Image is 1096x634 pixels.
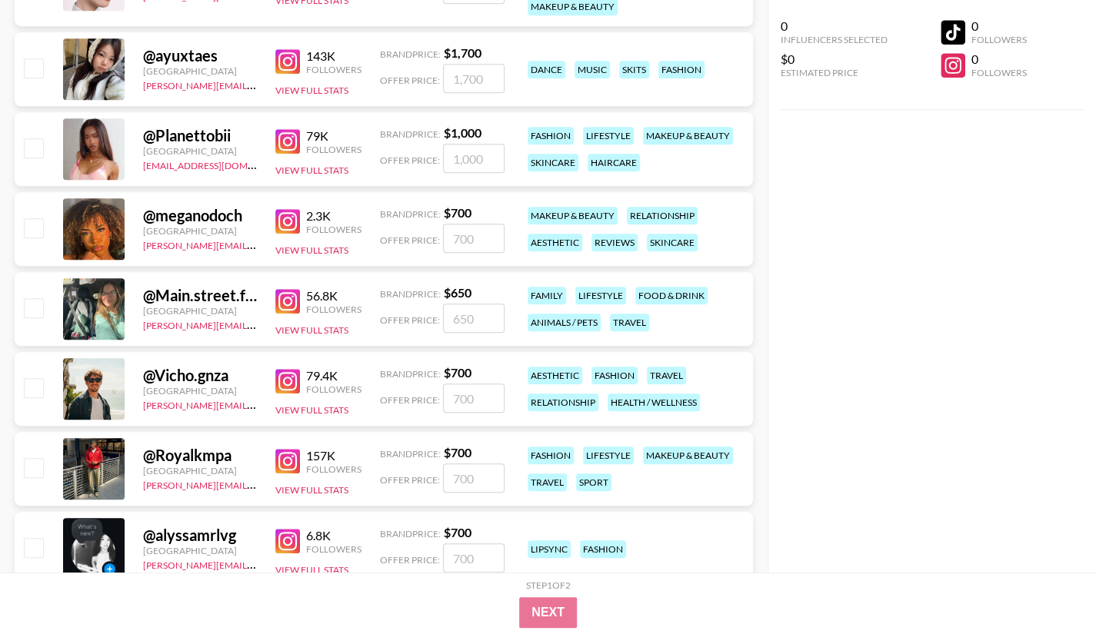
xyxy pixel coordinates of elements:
img: Instagram [275,529,300,553]
div: @ Vicho.gnza [143,366,257,385]
button: View Full Stats [275,484,348,496]
div: Followers [306,463,361,475]
a: [PERSON_NAME][EMAIL_ADDRESS][PERSON_NAME][DOMAIN_NAME] [143,77,444,91]
strong: $ 650 [444,285,471,300]
a: [PERSON_NAME][EMAIL_ADDRESS][DOMAIN_NAME] [143,397,371,411]
div: fashion [591,367,638,384]
iframe: Drift Widget Chat Controller [1019,557,1078,616]
img: Instagram [275,369,300,393]
div: Followers [306,144,361,155]
strong: $ 700 [444,525,471,539]
button: View Full Stats [275,244,348,256]
div: @ alyssamrlvg [143,526,257,545]
div: Followers [971,34,1027,45]
div: travel [610,314,649,331]
div: fashion [528,446,574,464]
span: Offer Price: [380,234,440,246]
div: 157K [306,448,361,463]
div: 79K [306,128,361,144]
div: 0 [971,51,1027,67]
div: fashion [528,127,574,144]
div: fashion [580,540,626,558]
div: relationship [627,207,698,224]
div: @ Main.street.fam [143,286,257,305]
div: Followers [306,224,361,235]
a: [EMAIL_ADDRESS][DOMAIN_NAME] [143,157,298,171]
div: [GEOGRAPHIC_DATA] [143,465,257,476]
div: family [528,287,566,304]
div: skincare [528,154,578,171]
strong: $ 700 [444,205,471,220]
div: 79.4K [306,368,361,383]
a: [PERSON_NAME][EMAIL_ADDRESS][PERSON_NAME][DOMAIN_NAME] [143,476,444,491]
a: [PERSON_NAME][EMAIL_ADDRESS][DOMAIN_NAME] [143,556,371,571]
div: Step 1 of 2 [526,579,571,591]
div: @ meganodoch [143,206,257,225]
span: Offer Price: [380,474,440,486]
div: skits [619,61,649,78]
span: Brand Price: [380,368,441,380]
div: health / wellness [608,393,700,411]
div: [GEOGRAPHIC_DATA] [143,65,257,77]
div: 143K [306,48,361,64]
strong: $ 700 [444,365,471,380]
div: travel [528,473,567,491]
span: Offer Price: [380,314,440,326]
input: 1,700 [443,64,505,93]
button: View Full Stats [275,564,348,576]
div: skincare [647,234,698,251]
button: View Full Stats [275,404,348,416]
span: Offer Price: [380,394,440,406]
div: 0 [971,18,1027,34]
div: Estimated Price [781,67,888,78]
div: @ Royalkmpa [143,446,257,465]
img: Instagram [275,449,300,473]
div: fashion [658,61,705,78]
div: [GEOGRAPHIC_DATA] [143,385,257,397]
div: lifestyle [583,127,634,144]
a: [PERSON_NAME][EMAIL_ADDRESS][DOMAIN_NAME] [143,317,371,331]
strong: $ 1,000 [444,125,481,140]
span: Brand Price: [380,288,441,300]
div: animals / pets [528,314,601,331]
div: Followers [971,67,1027,78]
img: Instagram [275,209,300,234]
span: Offer Price: [380,554,440,566]
div: reviews [591,234,638,251]
div: $0 [781,51,888,67]
span: Brand Price: [380,528,441,539]
div: relationship [528,393,598,411]
button: View Full Stats [275,324,348,336]
div: dance [528,61,565,78]
button: View Full Stats [275,164,348,176]
div: music [575,61,610,78]
input: 1,000 [443,144,505,173]
div: lifestyle [583,446,634,464]
a: [PERSON_NAME][EMAIL_ADDRESS][DOMAIN_NAME] [143,237,371,251]
input: 700 [443,224,505,253]
div: Influencers Selected [781,34,888,45]
span: Offer Price: [380,154,440,166]
div: 0 [781,18,888,34]
div: Followers [306,304,361,315]
div: haircare [588,154,640,171]
span: Offer Price: [380,75,440,86]
div: makeup & beauty [643,127,733,144]
div: [GEOGRAPHIC_DATA] [143,545,257,556]
input: 700 [443,463,505,493]
input: 700 [443,543,505,573]
div: [GEOGRAPHIC_DATA] [143,225,257,237]
div: @ ayuxtaes [143,46,257,65]
div: lifestyle [575,287,626,304]
img: Instagram [275,289,300,314]
div: makeup & beauty [643,446,733,464]
div: travel [647,367,686,384]
div: @ Planettobii [143,126,257,145]
div: 56.8K [306,288,361,304]
input: 700 [443,383,505,413]
div: aesthetic [528,367,582,384]
div: [GEOGRAPHIC_DATA] [143,305,257,317]
span: Brand Price: [380,448,441,460]
strong: $ 1,700 [444,45,481,60]
div: sport [576,473,611,491]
